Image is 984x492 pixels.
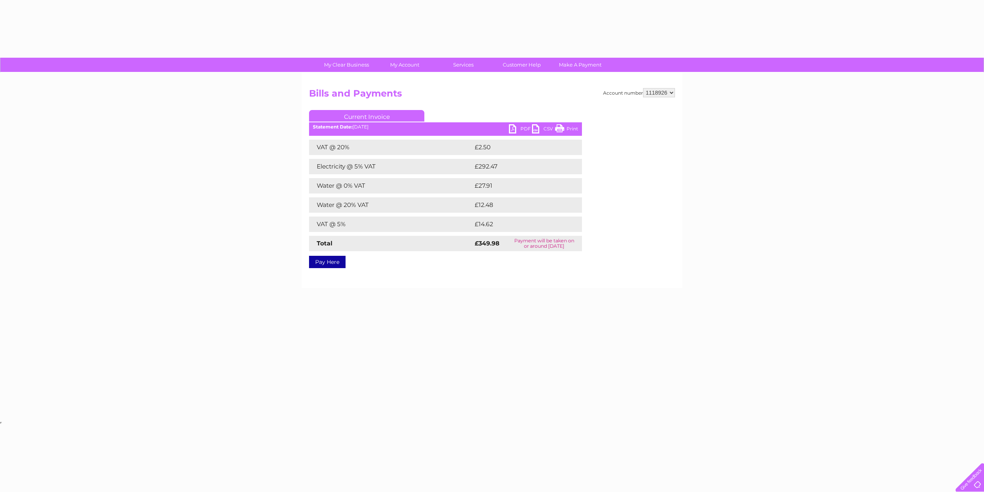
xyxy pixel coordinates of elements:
[555,124,578,135] a: Print
[309,197,473,213] td: Water @ 20% VAT
[473,217,566,232] td: £14.62
[309,140,473,155] td: VAT @ 20%
[473,178,565,193] td: £27.91
[509,124,532,135] a: PDF
[532,124,555,135] a: CSV
[603,88,675,97] div: Account number
[475,240,499,247] strong: £349.98
[432,58,495,72] a: Services
[309,256,346,268] a: Pay Here
[309,88,675,103] h2: Bills and Payments
[507,236,582,251] td: Payment will be taken on or around [DATE]
[313,124,352,130] b: Statement Date:
[473,197,566,213] td: £12.48
[317,240,332,247] strong: Total
[309,159,473,174] td: Electricity @ 5% VAT
[309,178,473,193] td: Water @ 0% VAT
[373,58,437,72] a: My Account
[309,124,582,130] div: [DATE]
[490,58,553,72] a: Customer Help
[473,159,568,174] td: £292.47
[309,217,473,232] td: VAT @ 5%
[315,58,378,72] a: My Clear Business
[309,110,424,122] a: Current Invoice
[549,58,612,72] a: Make A Payment
[473,140,564,155] td: £2.50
